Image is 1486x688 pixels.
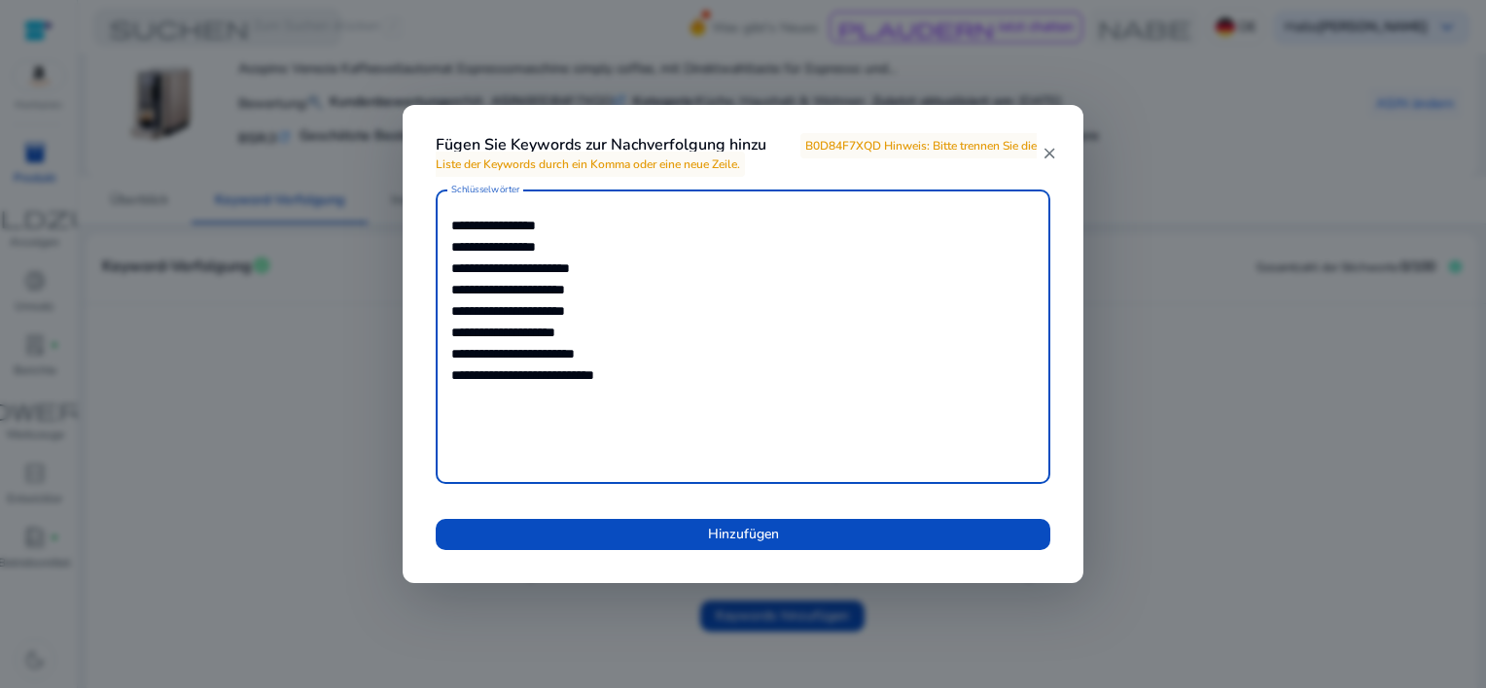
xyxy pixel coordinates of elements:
[436,133,1037,177] span: B0D84F7XQD Hinweis: Bitte trennen Sie die Liste der Keywords durch ein Komma oder eine neue Zeile.
[451,183,520,196] mat-label: Schlüsselwörter
[708,524,779,544] span: Hinzufügen
[436,519,1050,550] button: Hinzufügen
[1043,145,1056,162] mat-icon: close
[436,136,1043,173] h4: Fügen Sie Keywords zur Nachverfolgung hinzu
